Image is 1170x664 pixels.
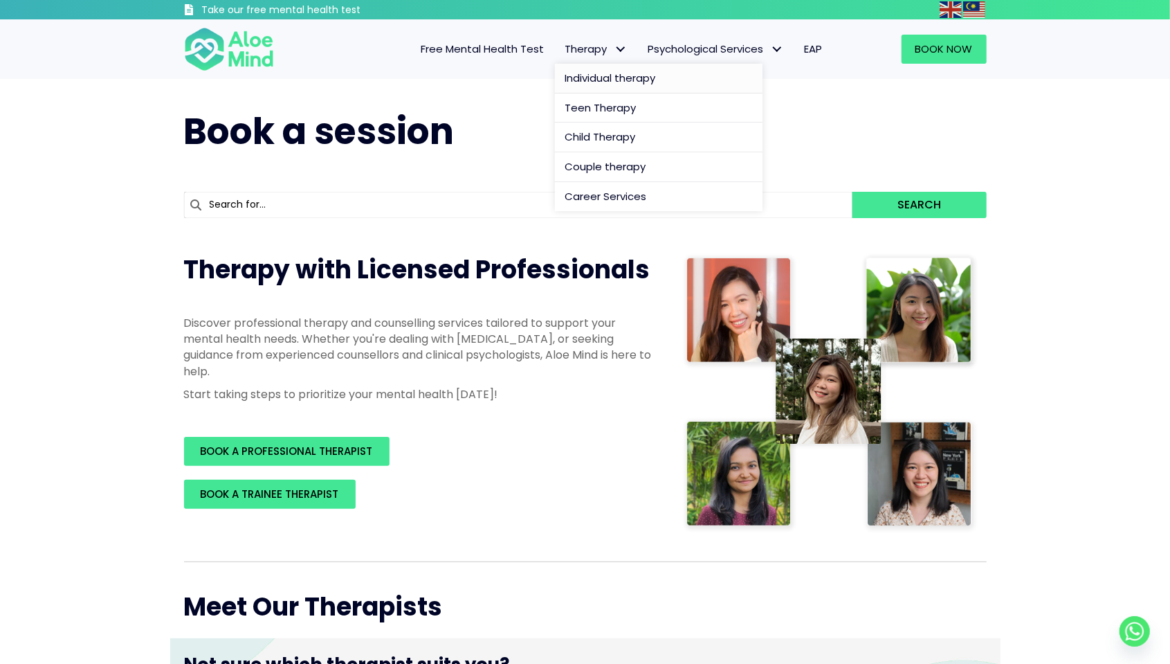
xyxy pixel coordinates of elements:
[555,93,762,123] a: Teen Therapy
[555,152,762,182] a: Couple therapy
[805,42,823,56] span: EAP
[565,71,656,85] span: Individual therapy
[902,35,987,64] a: Book Now
[184,437,390,466] a: BOOK A PROFESSIONAL THERAPIST
[184,106,455,156] span: Book a session
[565,189,647,204] span: Career Services
[565,100,637,115] span: Teen Therapy
[565,42,628,56] span: Therapy
[767,39,787,60] span: Psychological Services: submenu
[852,192,986,218] button: Search
[555,182,762,211] a: Career Services
[963,1,987,17] a: Malay
[202,3,435,17] h3: Take our free mental health test
[201,444,373,458] span: BOOK A PROFESSIONAL THERAPIST
[555,64,762,93] a: Individual therapy
[292,35,833,64] nav: Menu
[940,1,962,18] img: en
[565,159,646,174] span: Couple therapy
[682,253,978,534] img: Therapist collage
[184,252,650,287] span: Therapy with Licensed Professionals
[638,35,794,64] a: Psychological ServicesPsychological Services: submenu
[184,3,435,19] a: Take our free mental health test
[565,129,636,144] span: Child Therapy
[915,42,973,56] span: Book Now
[184,26,274,72] img: Aloe mind Logo
[648,42,784,56] span: Psychological Services
[555,35,638,64] a: TherapyTherapy: submenu
[184,315,655,379] p: Discover professional therapy and counselling services tailored to support your mental health nee...
[184,589,443,625] span: Meet Our Therapists
[555,123,762,152] a: Child Therapy
[1119,616,1150,647] a: Whatsapp
[611,39,631,60] span: Therapy: submenu
[794,35,833,64] a: EAP
[184,192,853,218] input: Search for...
[201,487,339,501] span: BOOK A TRAINEE THERAPIST
[940,1,963,17] a: English
[184,386,655,402] p: Start taking steps to prioritize your mental health [DATE]!
[411,35,555,64] a: Free Mental Health Test
[184,480,356,509] a: BOOK A TRAINEE THERAPIST
[963,1,985,18] img: ms
[421,42,545,56] span: Free Mental Health Test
